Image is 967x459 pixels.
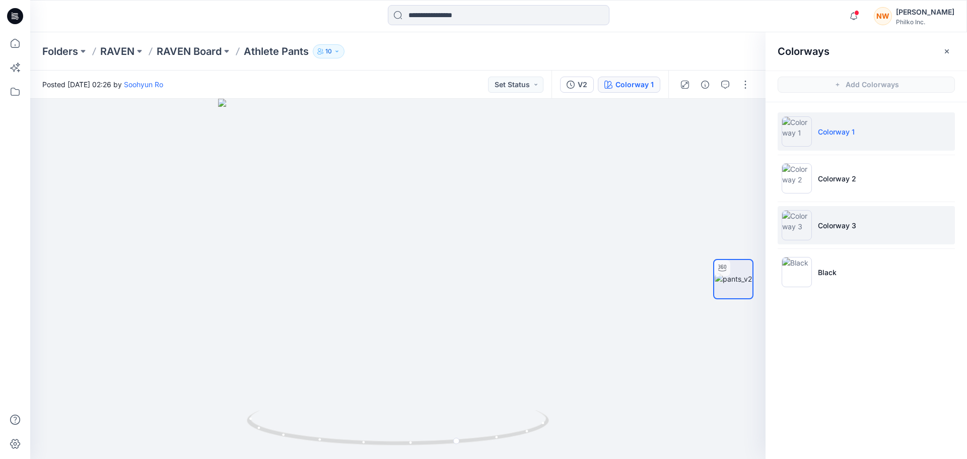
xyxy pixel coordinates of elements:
[325,46,332,57] p: 10
[560,77,594,93] button: V2
[100,44,134,58] a: RAVEN
[782,163,812,193] img: Colorway 2
[157,44,222,58] a: RAVEN Board
[874,7,892,25] div: NW
[42,44,78,58] a: Folders
[896,6,954,18] div: [PERSON_NAME]
[896,18,954,26] div: Philko Inc.
[715,274,752,284] img: pants_v2
[778,45,830,57] h2: Colorways
[124,80,163,89] a: Soohyun Ro
[244,44,309,58] p: Athlete Pants
[615,79,654,90] div: Colorway 1
[578,79,587,90] div: V2
[313,44,344,58] button: 10
[818,173,856,184] p: Colorway 2
[782,116,812,147] img: Colorway 1
[42,79,163,90] span: Posted [DATE] 02:26 by
[818,126,855,137] p: Colorway 1
[697,77,713,93] button: Details
[782,257,812,287] img: Black
[598,77,660,93] button: Colorway 1
[818,267,837,278] p: Black
[782,210,812,240] img: Colorway 3
[818,220,856,231] p: Colorway 3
